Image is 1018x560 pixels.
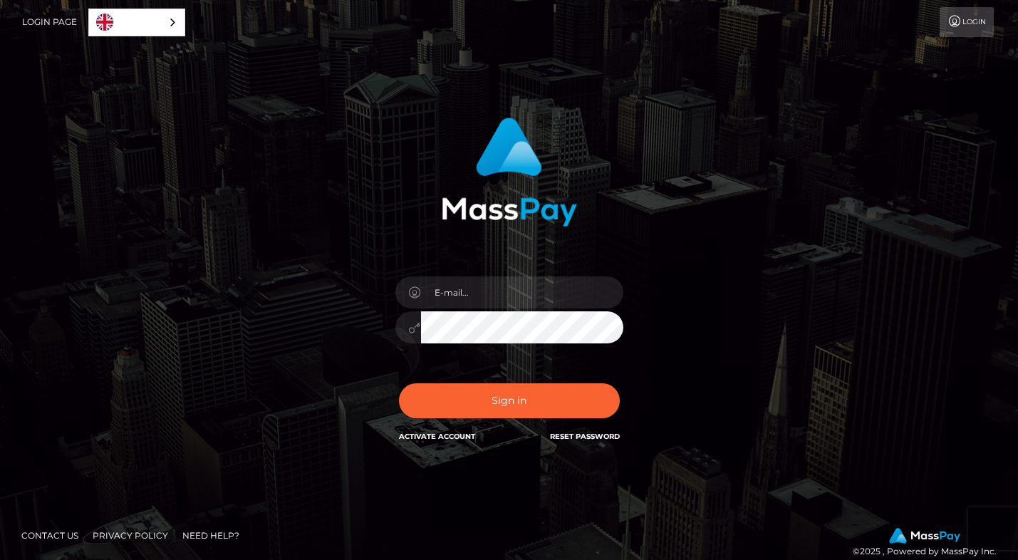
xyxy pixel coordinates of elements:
div: Language [88,9,185,36]
a: Login [940,7,994,37]
a: Contact Us [16,524,84,546]
input: E-mail... [421,276,623,308]
a: Privacy Policy [87,524,174,546]
a: Reset Password [550,432,620,441]
img: MassPay [889,528,960,544]
a: Activate Account [399,432,475,441]
a: Need Help? [177,524,245,546]
button: Sign in [399,383,620,418]
a: English [89,9,185,36]
div: © 2025 , Powered by MassPay Inc. [853,528,1007,559]
a: Login Page [22,7,77,37]
aside: Language selected: English [88,9,185,36]
img: MassPay Login [442,118,577,227]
